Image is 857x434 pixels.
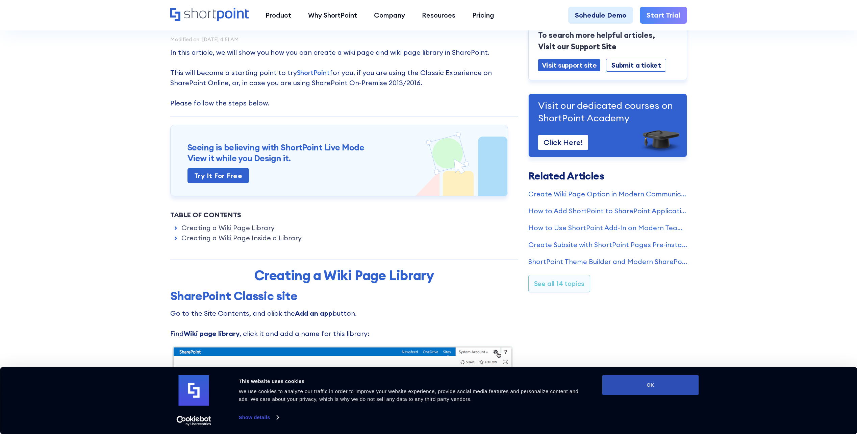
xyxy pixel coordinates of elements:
h3: Related Articles [528,171,687,181]
p: Visit our dedicated courses on ShortPoint Academy [538,99,677,124]
a: Home [170,8,249,22]
div: Pricing [472,10,494,20]
a: Usercentrics Cookiebot - opens in a new window [164,416,223,426]
div: Resources [422,10,455,20]
p: To search more helpful articles, Visit our Support Site [538,29,677,52]
a: Submit a ticket [606,59,666,72]
div: Product [266,10,291,20]
a: Creating a Wiki Page Inside a Library [181,233,302,243]
a: Create Subsite with ShortPoint Pages Pre-installed & Pre-configured [528,240,687,250]
a: Start Trial [640,7,687,24]
p: Go to the Site Contents, and click the button. Find , click it and add a name for this library: [170,308,518,339]
a: Pricing [464,7,503,24]
div: Modified on: [DATE] 4:51 AM [170,37,518,42]
a: Company [366,7,413,24]
strong: Wiki page library [184,329,240,338]
span: We use cookies to analyze our traffic in order to improve your website experience, provide social... [239,388,579,402]
strong: Add an app [295,309,332,317]
a: See all 14 topics [528,275,590,292]
h3: Seeing is believing with ShortPoint Live Mode View it while you Design it. [187,142,491,164]
a: ShortPoint [297,68,330,77]
a: Click Here! [538,135,588,150]
p: In this article, we will show you how you can create a wiki page and wiki page library in SharePo... [170,47,518,108]
h2: Creating a Wiki Page Library [218,268,471,283]
a: Schedule Demo [568,7,633,24]
a: Visit support site [538,59,601,71]
div: Table of Contents [170,210,518,220]
a: Show details [239,412,279,423]
div: Company [374,10,405,20]
a: Try it for free [187,168,249,183]
a: ShortPoint Theme Builder and Modern SharePoint Pages [528,257,687,267]
img: logo [179,375,209,406]
a: Creating a Wiki Page Library [181,223,275,233]
h3: SharePoint Classic site [170,289,518,303]
a: Why ShortPoint [300,7,366,24]
a: How to Add ShortPoint to SharePoint Application Pages [528,206,687,216]
div: Why ShortPoint [308,10,357,20]
a: Product [257,7,300,24]
div: This website uses cookies [239,377,587,385]
a: Create Wiki Page Option in Modern Communication Site Is Missing [528,189,687,199]
a: How to Use ShortPoint Add-In on Modern Team Sites (deprecated) [528,223,687,233]
a: Resources [413,7,464,24]
button: OK [602,375,699,395]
